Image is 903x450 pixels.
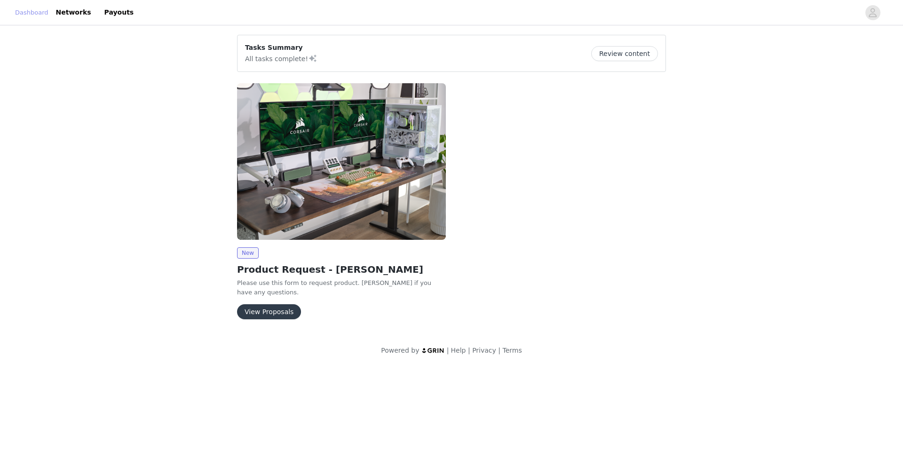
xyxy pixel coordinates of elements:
[245,43,317,53] p: Tasks Summary
[451,347,466,354] a: Help
[502,347,522,354] a: Terms
[237,308,301,316] a: View Proposals
[381,347,419,354] span: Powered by
[591,46,658,61] button: Review content
[421,347,445,354] img: logo
[50,2,97,23] a: Networks
[447,347,449,354] span: |
[472,347,496,354] a: Privacy
[245,53,317,64] p: All tasks complete!
[468,347,470,354] span: |
[237,304,301,319] button: View Proposals
[868,5,877,20] div: avatar
[237,247,259,259] span: New
[498,347,500,354] span: |
[237,262,446,276] h2: Product Request - [PERSON_NAME]
[15,8,48,17] a: Dashboard
[99,2,140,23] a: Payouts
[237,278,446,297] p: Please use this form to request product. [PERSON_NAME] if you have any questions.
[237,83,446,240] img: CORSAIR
